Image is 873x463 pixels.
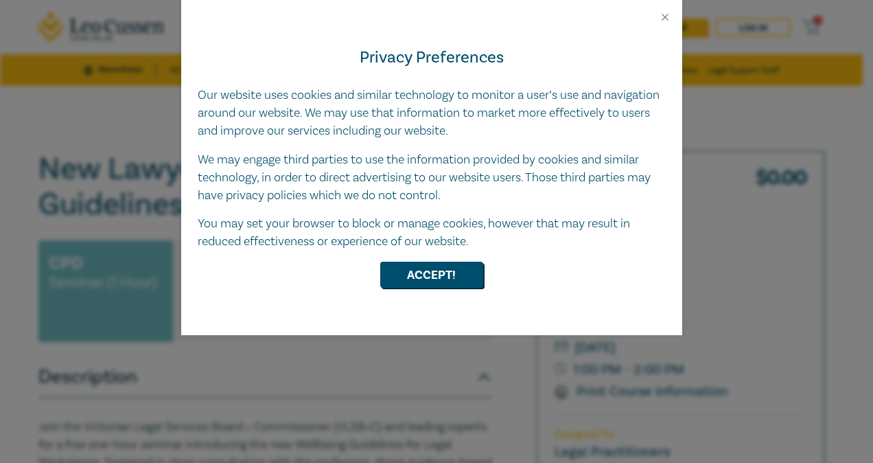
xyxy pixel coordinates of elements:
p: You may set your browser to block or manage cookies, however that may result in reduced effective... [198,215,666,251]
p: We may engage third parties to use the information provided by cookies and similar technology, in... [198,151,666,205]
button: Close [659,11,671,23]
p: Our website uses cookies and similar technology to monitor a user’s use and navigation around our... [198,87,666,140]
h4: Privacy Preferences [198,45,666,70]
button: Accept! [380,262,483,288]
